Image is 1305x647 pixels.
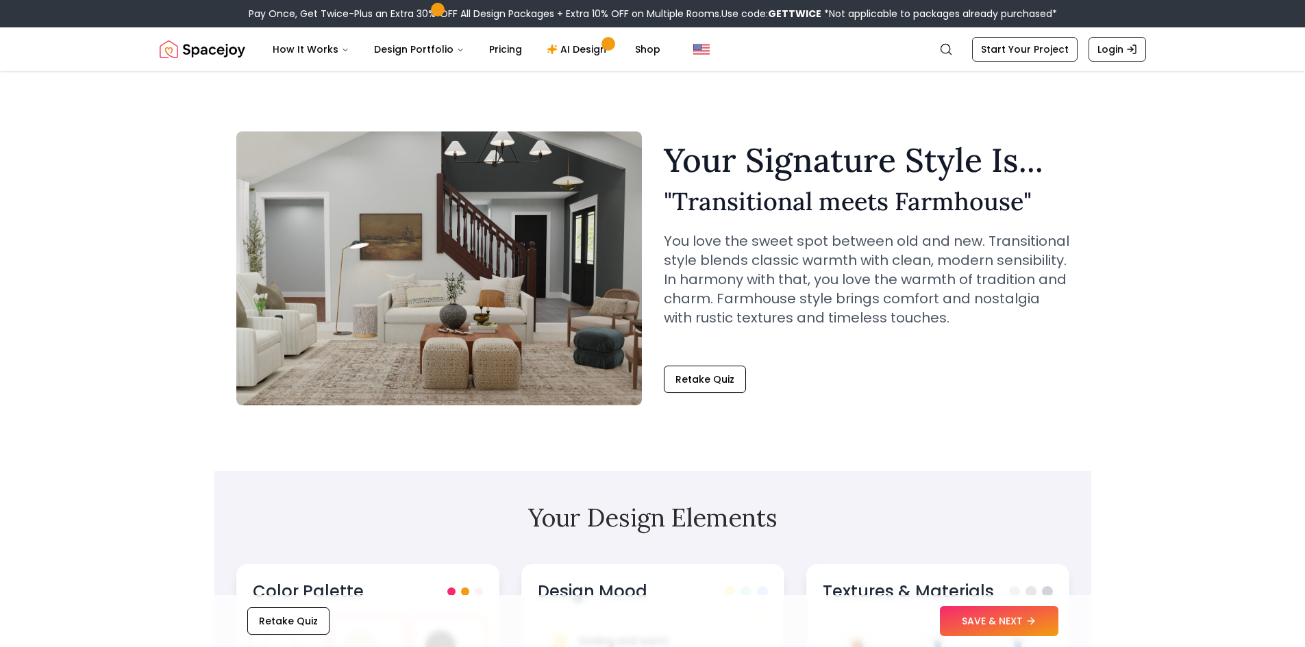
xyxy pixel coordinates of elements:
[972,37,1078,62] a: Start Your Project
[363,36,475,63] button: Design Portfolio
[693,41,710,58] img: United States
[160,36,245,63] a: Spacejoy
[236,131,642,405] img: Transitional meets Farmhouse Style Example
[664,366,746,393] button: Retake Quiz
[721,7,821,21] span: Use code:
[478,36,533,63] a: Pricing
[940,606,1058,636] button: SAVE & NEXT
[664,231,1069,327] p: You love the sweet spot between old and new. Transitional style blends classic warmth with clean,...
[249,7,1057,21] div: Pay Once, Get Twice-Plus an Extra 30% OFF All Design Packages + Extra 10% OFF on Multiple Rooms.
[247,607,330,635] button: Retake Quiz
[821,7,1057,21] span: *Not applicable to packages already purchased*
[262,36,671,63] nav: Main
[823,581,994,602] h3: Textures & Materials
[624,36,671,63] a: Shop
[160,27,1146,71] nav: Global
[236,504,1069,531] h2: Your Design Elements
[536,36,621,63] a: AI Design
[664,144,1069,177] h1: Your Signature Style Is...
[538,581,647,602] h3: Design Mood
[262,36,360,63] button: How It Works
[160,36,245,63] img: Spacejoy Logo
[664,188,1069,215] h2: " Transitional meets Farmhouse "
[1089,37,1146,62] a: Login
[253,581,364,602] h3: Color Palette
[768,7,821,21] b: GETTWICE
